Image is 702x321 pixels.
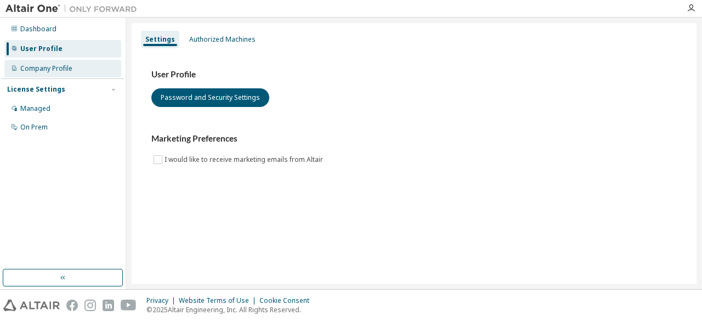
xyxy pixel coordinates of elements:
img: linkedin.svg [103,300,114,311]
p: © 2025 Altair Engineering, Inc. All Rights Reserved. [146,305,316,314]
div: Privacy [146,296,179,305]
img: altair_logo.svg [3,300,60,311]
div: On Prem [20,123,48,132]
div: Settings [145,35,175,44]
div: Dashboard [20,25,56,33]
div: Company Profile [20,64,72,73]
img: Altair One [5,3,143,14]
h3: User Profile [151,69,677,80]
div: Authorized Machines [189,35,256,44]
img: youtube.svg [121,300,137,311]
img: facebook.svg [66,300,78,311]
div: User Profile [20,44,63,53]
div: Managed [20,104,50,113]
button: Password and Security Settings [151,88,269,107]
label: I would like to receive marketing emails from Altair [165,153,325,166]
h3: Marketing Preferences [151,133,677,144]
div: License Settings [7,85,65,94]
img: instagram.svg [84,300,96,311]
div: Cookie Consent [259,296,316,305]
div: Website Terms of Use [179,296,259,305]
